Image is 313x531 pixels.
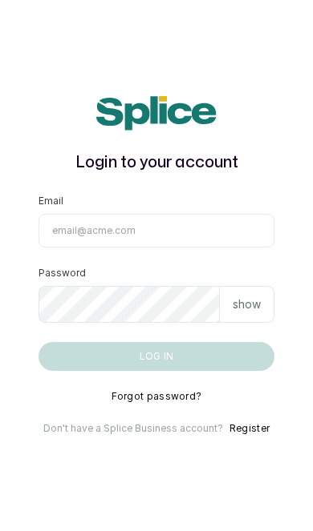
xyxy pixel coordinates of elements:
p: show [233,296,261,312]
h1: Login to your account [39,150,274,175]
p: Don't have a Splice Business account? [43,422,223,435]
input: email@acme.com [39,214,274,247]
label: Email [39,195,63,207]
button: Log in [39,342,274,371]
label: Password [39,267,86,280]
button: Register [230,422,270,435]
button: Forgot password? [112,390,202,403]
